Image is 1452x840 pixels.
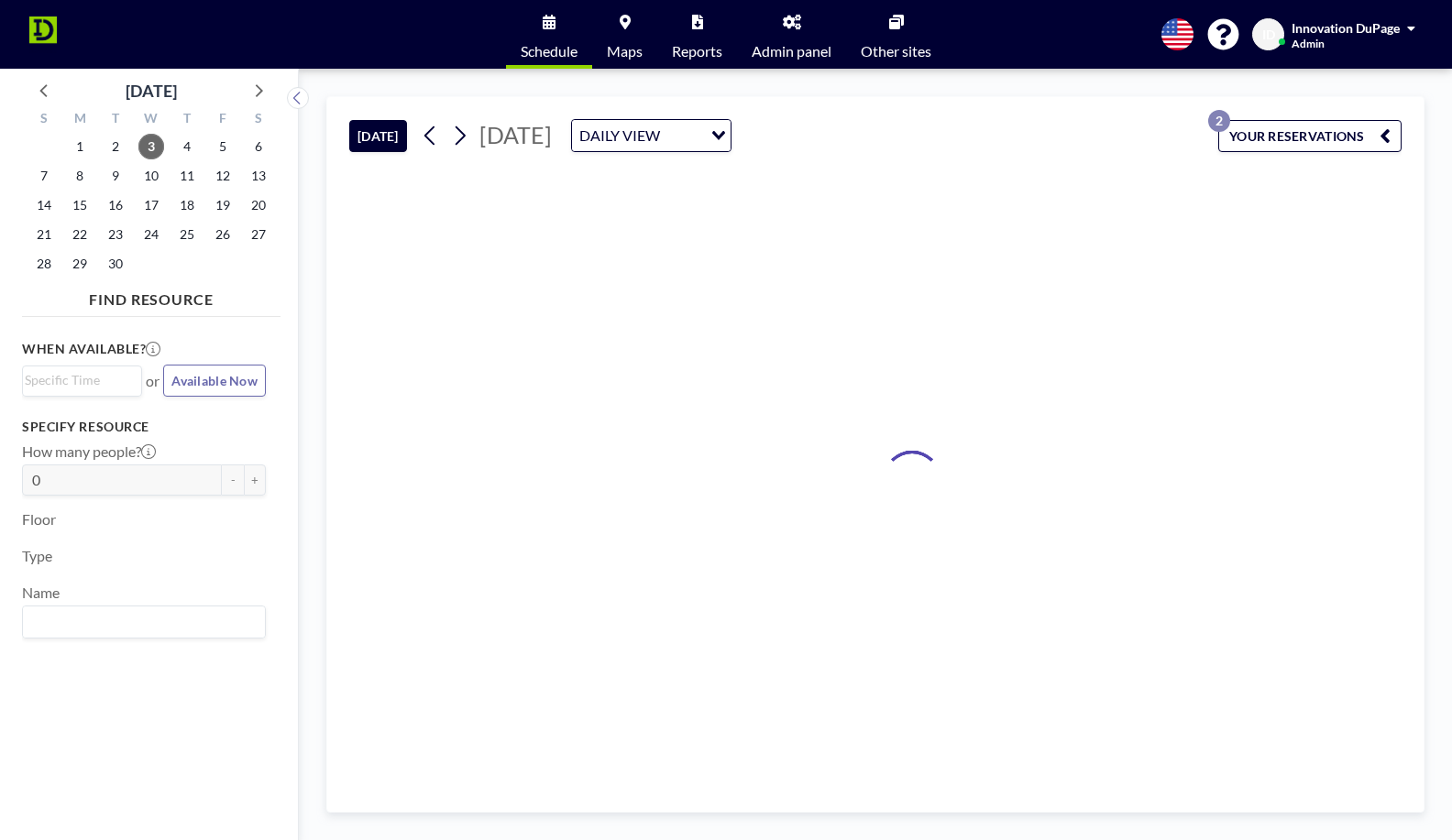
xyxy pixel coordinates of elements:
span: Friday, September 19, 2025 [210,192,236,218]
div: W [134,108,170,132]
span: Saturday, September 20, 2025 [246,192,271,218]
span: Friday, September 12, 2025 [210,163,236,189]
span: Innovation DuPage [1292,20,1400,36]
span: Sunday, September 14, 2025 [31,192,57,218]
span: Tuesday, September 2, 2025 [103,134,128,159]
span: Admin panel [752,44,831,59]
span: Friday, September 26, 2025 [210,222,236,247]
span: Monday, September 22, 2025 [67,222,93,247]
span: Saturday, September 13, 2025 [246,163,271,189]
span: Sunday, September 28, 2025 [31,251,57,277]
span: Monday, September 29, 2025 [67,251,93,277]
span: Monday, September 8, 2025 [67,163,93,189]
img: organization-logo [29,16,57,53]
input: Search for option [25,370,131,390]
span: Sunday, September 21, 2025 [31,222,57,247]
span: Other sites [861,44,931,59]
span: Saturday, September 27, 2025 [246,222,271,247]
span: Wednesday, September 17, 2025 [138,192,164,218]
span: Tuesday, September 23, 2025 [103,222,128,247]
span: Wednesday, September 24, 2025 [138,222,164,247]
span: Thursday, September 11, 2025 [174,163,200,189]
span: Thursday, September 4, 2025 [174,134,200,159]
span: Monday, September 15, 2025 [67,192,93,218]
span: Thursday, September 25, 2025 [174,222,200,247]
h3: Specify resource [22,419,266,435]
span: Thursday, September 18, 2025 [174,192,200,218]
button: Available Now [163,365,266,397]
h4: FIND RESOURCE [22,283,280,309]
label: Name [22,584,60,602]
div: F [204,108,240,132]
button: + [244,464,266,496]
span: Available Now [171,373,258,388]
span: ID [1262,27,1275,43]
p: 2 [1208,110,1230,132]
div: T [169,108,204,132]
div: S [240,108,276,132]
label: Floor [22,510,56,529]
div: Search for option [23,606,265,638]
div: S [27,108,62,132]
div: [DATE] [126,78,177,104]
span: Tuesday, September 30, 2025 [103,251,128,277]
div: M [62,108,98,132]
span: Tuesday, September 9, 2025 [103,163,128,189]
span: Tuesday, September 16, 2025 [103,192,128,218]
span: DAILY VIEW [576,124,664,147]
span: Sunday, September 7, 2025 [31,163,57,189]
button: - [222,464,244,496]
span: [DATE] [479,121,552,148]
span: Monday, September 1, 2025 [67,134,93,159]
div: Search for option [572,120,731,151]
div: T [98,108,134,132]
span: Friday, September 5, 2025 [210,134,236,159]
label: How many people? [22,442,156,461]
button: YOUR RESERVATIONS2 [1218,120,1402,152]
input: Search for option [665,124,700,147]
span: Saturday, September 6, 2025 [246,134,271,159]
span: Maps [607,44,643,59]
span: Admin [1292,37,1325,50]
span: or [146,372,159,390]
span: Wednesday, September 10, 2025 [138,163,164,189]
span: Reports [672,44,722,59]
div: Search for option [23,366,141,394]
button: [DATE] [349,120,407,152]
input: Search for option [25,610,255,634]
label: Type [22,547,52,565]
span: Schedule [521,44,577,59]
span: Wednesday, September 3, 2025 [138,134,164,159]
